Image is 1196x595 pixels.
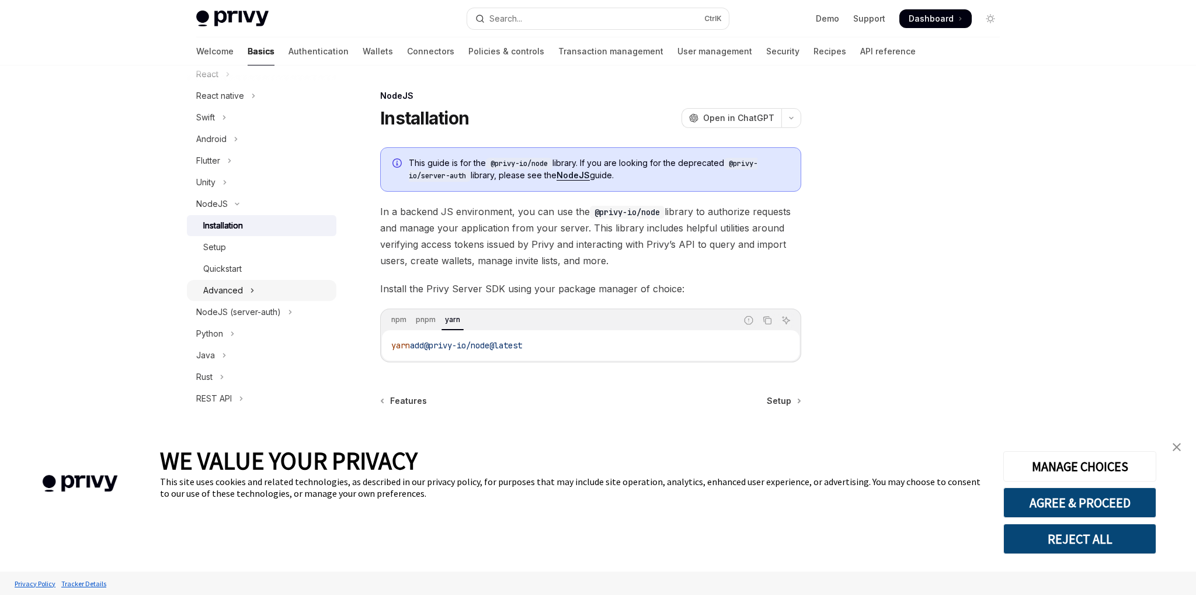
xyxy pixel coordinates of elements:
button: Toggle REST API section [187,388,336,409]
a: Installation [187,215,336,236]
div: Swift [196,110,215,124]
div: This site uses cookies and related technologies, as described in our privacy policy, for purposes... [160,476,986,499]
button: AGREE & PROCEED [1003,487,1156,518]
span: Features [390,395,427,407]
button: Report incorrect code [741,313,756,328]
div: Java [196,348,215,362]
div: Unity [196,175,215,189]
button: Open in ChatGPT [682,108,781,128]
a: Transaction management [558,37,663,65]
a: Privacy Policy [12,573,58,594]
a: Policies & controls [468,37,544,65]
a: Tracker Details [58,573,109,594]
h1: Installation [380,108,469,129]
div: NodeJS (server-auth) [196,305,281,319]
span: Dashboard [909,13,954,25]
img: company logo [18,458,142,509]
div: Android [196,132,227,146]
div: Python [196,327,223,341]
img: light logo [196,11,269,27]
div: NodeJS [196,197,228,211]
button: MANAGE CHOICES [1003,451,1156,482]
div: Installation [203,219,243,233]
a: API reference [860,37,916,65]
button: Toggle Flutter section [187,150,336,171]
button: REJECT ALL [1003,524,1156,554]
div: NodeJS [380,90,801,102]
a: Quickstart [187,258,336,279]
code: @privy-io/node [590,206,665,219]
span: In a backend JS environment, you can use the library to authorize requests and manage your applic... [380,203,801,269]
svg: Info [392,158,404,170]
button: Toggle React native section [187,85,336,106]
div: Rust [196,370,213,384]
div: Quickstart [203,262,242,276]
a: Dashboard [899,9,972,28]
div: yarn [441,313,464,327]
div: REST API [196,392,232,406]
a: Wallets [363,37,393,65]
div: pnpm [412,313,439,327]
button: Copy the contents from the code block [760,313,775,328]
button: Toggle Swift section [187,107,336,128]
img: close banner [1173,443,1181,451]
button: Toggle dark mode [981,9,1000,28]
button: Ask AI [778,313,794,328]
button: Toggle Python section [187,323,336,344]
span: @privy-io/node@latest [424,340,522,351]
button: Toggle Rust section [187,366,336,388]
a: Security [766,37,799,65]
a: Features [381,395,427,407]
div: Flutter [196,154,220,168]
a: Setup [767,395,800,407]
span: Ctrl K [704,14,722,23]
a: close banner [1165,435,1188,459]
span: Install the Privy Server SDK using your package manager of choice: [380,281,801,297]
div: React native [196,89,244,103]
code: @privy-io/server-auth [409,158,757,182]
button: Toggle Advanced section [187,280,336,301]
span: Open in ChatGPT [703,112,774,124]
a: Demo [816,13,839,25]
span: add [410,340,424,351]
a: Basics [248,37,274,65]
a: Authentication [288,37,349,65]
span: WE VALUE YOUR PRIVACY [160,445,418,476]
button: Toggle Unity section [187,172,336,193]
a: NodeJS [557,170,590,181]
a: Connectors [407,37,454,65]
code: @privy-io/node [486,158,552,169]
button: Toggle Java section [187,345,336,366]
span: Setup [767,395,791,407]
a: Recipes [813,37,846,65]
div: Search... [489,12,522,26]
button: Toggle NodeJS (server-auth) section [187,302,336,323]
button: Toggle NodeJS section [187,193,336,215]
a: Setup [187,237,336,258]
div: npm [388,313,410,327]
button: Open search [467,8,729,29]
a: Welcome [196,37,234,65]
span: This guide is for the library. If you are looking for the deprecated library, please see the guide. [409,157,789,182]
a: User management [677,37,752,65]
div: Advanced [203,283,243,297]
button: Toggle Android section [187,129,336,150]
div: Setup [203,240,226,254]
span: yarn [391,340,410,351]
a: Support [853,13,885,25]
